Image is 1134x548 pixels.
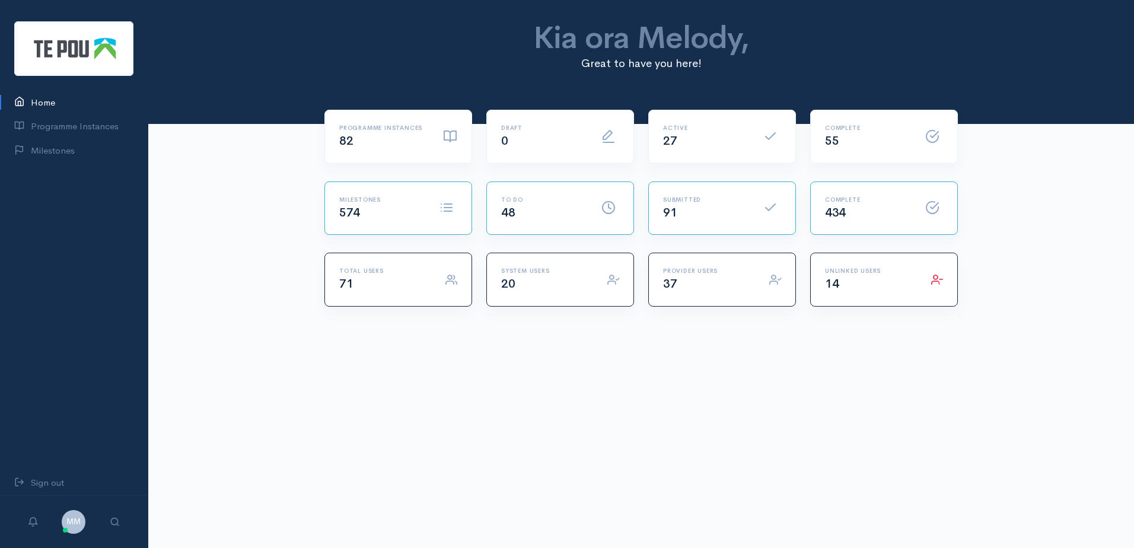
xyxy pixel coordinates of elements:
[62,515,85,527] a: MM
[663,276,677,291] span: 37
[339,267,431,274] h6: Total Users
[409,55,874,72] p: Great to have you here!
[339,276,353,291] span: 71
[663,267,755,274] h6: Provider Users
[409,21,874,55] h1: Kia ora Melody,
[14,21,133,76] img: Te Pou
[825,267,917,274] h6: Unlinked Users
[501,276,515,291] span: 20
[501,267,593,274] h6: System Users
[825,276,839,291] span: 14
[62,510,85,534] span: MM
